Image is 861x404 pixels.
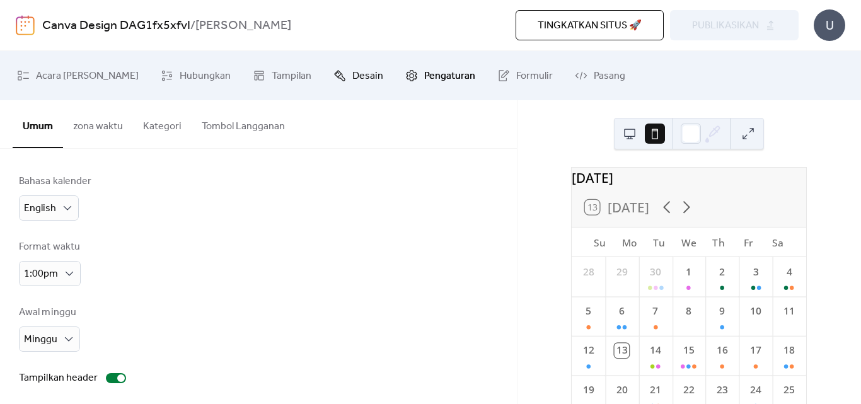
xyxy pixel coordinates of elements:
div: 1 [682,265,696,279]
div: 29 [615,265,629,279]
a: Pengaturan [396,56,485,95]
span: Pasang [594,66,625,86]
a: Desain [324,56,393,95]
div: 6 [615,304,629,318]
img: logo [16,15,35,35]
b: / [190,14,195,38]
div: 16 [715,343,730,358]
span: Minggu [24,330,57,349]
div: 25 [782,383,797,397]
div: 7 [648,304,662,318]
div: 13 [615,343,629,358]
span: Tingkatkan situs 🚀 [538,18,642,33]
div: 15 [682,343,696,358]
div: 8 [682,304,696,318]
div: 12 [581,343,596,358]
div: 19 [581,383,596,397]
a: Formulir [488,56,562,95]
div: 11 [782,304,797,318]
div: 23 [715,383,730,397]
div: 10 [749,304,763,318]
div: Su [585,228,615,257]
button: Umum [13,100,63,148]
div: Fr [734,228,763,257]
a: Hubungkan [151,56,240,95]
div: Format waktu [19,240,80,255]
div: 2 [715,265,730,279]
div: Tampilkan header [19,371,98,386]
a: Acara [PERSON_NAME] [8,56,148,95]
button: Kategori [133,100,192,147]
div: 14 [648,343,662,358]
div: 21 [648,383,662,397]
div: 18 [782,343,797,358]
div: Sa [763,228,793,257]
div: [DATE] [572,168,806,187]
div: U [814,9,845,41]
div: 4 [782,265,797,279]
div: 20 [615,383,629,397]
div: 3 [749,265,763,279]
span: English [24,199,56,218]
a: Canva Design DAG1fx5xfvI [42,14,190,38]
div: Mo [615,228,644,257]
span: Formulir [516,66,553,86]
div: Awal minggu [19,305,78,320]
span: Pengaturan [424,66,475,86]
span: 1:00pm [24,264,58,284]
div: 28 [581,265,596,279]
a: Tampilan [243,56,321,95]
span: Desain [352,66,383,86]
b: [PERSON_NAME] [195,14,291,38]
span: Tampilan [272,66,311,86]
div: 9 [715,304,730,318]
div: We [674,228,704,257]
div: 22 [682,383,696,397]
div: 24 [749,383,763,397]
div: Tu [645,228,674,257]
button: Tingkatkan situs 🚀 [516,10,664,40]
div: 30 [648,265,662,279]
span: Hubungkan [180,66,231,86]
div: Th [704,228,734,257]
div: 17 [749,343,763,358]
div: 5 [581,304,596,318]
button: zona waktu [63,100,133,147]
button: Tombol Langganan [192,100,295,147]
span: Acara [PERSON_NAME] [36,66,139,86]
div: Bahasa kalender [19,174,92,189]
a: Pasang [565,56,635,95]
